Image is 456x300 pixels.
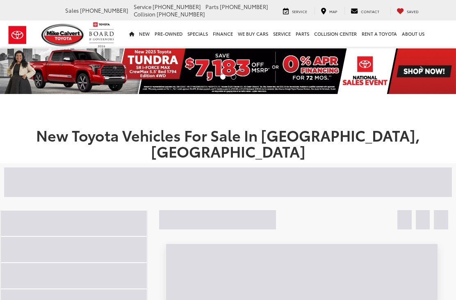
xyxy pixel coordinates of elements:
[157,10,205,18] span: [PHONE_NUMBER]
[271,21,293,47] a: Service
[137,21,152,47] a: New
[185,21,210,47] a: Specials
[127,21,137,47] a: Home
[361,9,379,14] span: Contact
[390,7,425,15] a: My Saved Vehicles
[152,21,185,47] a: Pre-Owned
[315,7,343,15] a: Map
[359,21,399,47] a: Rent a Toyota
[134,3,151,10] span: Service
[220,3,268,10] span: [PHONE_NUMBER]
[329,9,337,14] span: Map
[205,3,219,10] span: Parts
[134,10,155,18] span: Collision
[399,21,427,47] a: About Us
[277,7,313,15] a: Service
[80,7,128,14] span: [PHONE_NUMBER]
[293,21,312,47] a: Parts
[153,3,201,10] span: [PHONE_NUMBER]
[65,7,79,14] span: Sales
[2,22,33,48] img: Toyota
[292,9,307,14] span: Service
[235,21,271,47] a: WE BUY CARS
[210,21,235,47] a: Finance
[41,24,85,46] img: Mike Calvert Toyota
[407,9,419,14] span: Saved
[344,7,385,15] a: Contact
[312,21,359,47] a: Collision Center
